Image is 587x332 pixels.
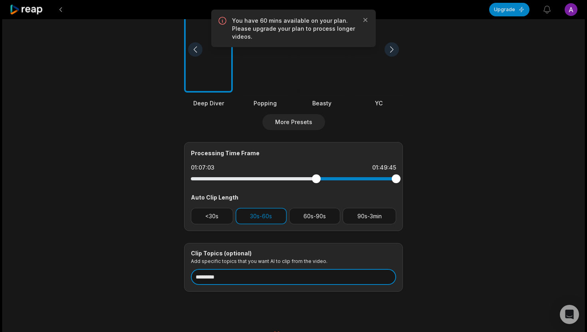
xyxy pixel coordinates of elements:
[289,208,341,224] button: 60s-90s
[184,99,233,107] div: Deep Diver
[191,258,396,264] p: Add specific topics that you want AI to clip from the video.
[191,208,233,224] button: <30s
[22,13,39,19] div: v 4.0.25
[13,21,19,27] img: website_grey.svg
[343,208,396,224] button: 90s-3min
[191,149,396,157] div: Processing Time Frame
[241,99,290,107] div: Popping
[191,250,396,257] div: Clip Topics (optional)
[79,50,86,57] img: tab_keywords_by_traffic_grey.svg
[21,21,88,27] div: Domain: [DOMAIN_NAME]
[372,164,396,172] div: 01:49:45
[297,99,346,107] div: Beasty
[236,208,287,224] button: 30s-60s
[22,50,28,57] img: tab_domain_overview_orange.svg
[354,99,403,107] div: YC
[262,114,325,130] button: More Presets
[191,193,396,202] div: Auto Clip Length
[88,51,135,56] div: Keywords by Traffic
[560,305,579,324] div: Open Intercom Messenger
[232,17,355,41] p: You have 60 mins available on your plan. Please upgrade your plan to process longer videos.
[489,3,529,16] button: Upgrade
[13,13,19,19] img: logo_orange.svg
[191,164,214,172] div: 01:07:03
[30,51,71,56] div: Domain Overview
